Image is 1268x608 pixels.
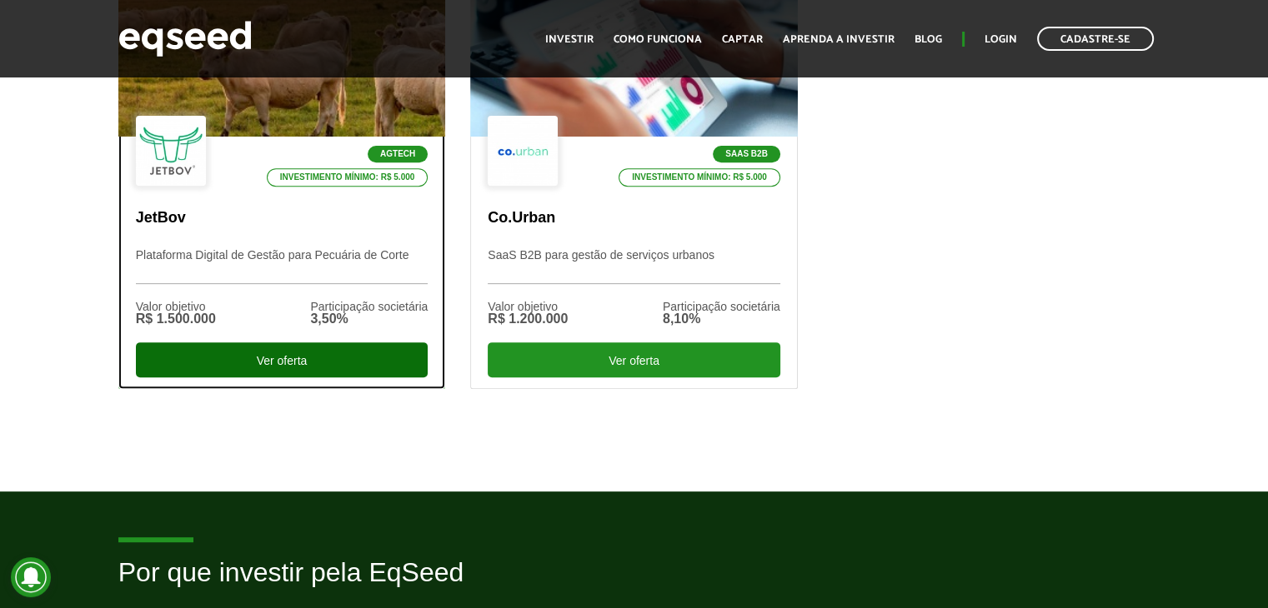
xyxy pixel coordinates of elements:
[1037,27,1154,51] a: Cadastre-se
[545,34,594,45] a: Investir
[713,146,780,162] p: SaaS B2B
[663,312,780,326] div: 8,10%
[136,301,216,312] div: Valor objetivo
[488,312,568,326] div: R$ 1.200.000
[722,34,763,45] a: Captar
[488,209,780,227] p: Co.Urban
[136,312,216,326] div: R$ 1.500.000
[783,34,895,45] a: Aprenda a investir
[488,342,780,377] div: Ver oferta
[488,301,568,312] div: Valor objetivo
[985,34,1017,45] a: Login
[310,312,428,326] div: 3,50%
[663,301,780,312] div: Participação societária
[136,342,429,377] div: Ver oferta
[488,248,780,284] p: SaaS B2B para gestão de serviços urbanos
[614,34,702,45] a: Como funciona
[118,17,252,61] img: EqSeed
[368,146,428,162] p: Agtech
[267,168,429,187] p: Investimento mínimo: R$ 5.000
[136,209,429,227] p: JetBov
[136,248,429,284] p: Plataforma Digital de Gestão para Pecuária de Corte
[310,301,428,312] div: Participação societária
[915,34,942,45] a: Blog
[619,168,780,187] p: Investimento mínimo: R$ 5.000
